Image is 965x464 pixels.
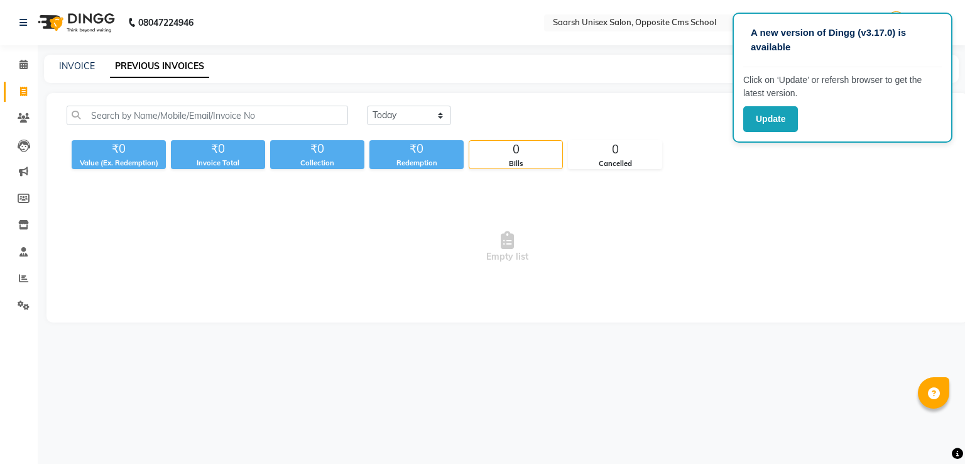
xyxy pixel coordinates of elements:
[369,140,464,158] div: ₹0
[270,158,364,168] div: Collection
[32,5,118,40] img: logo
[67,184,948,310] span: Empty list
[72,158,166,168] div: Value (Ex. Redemption)
[59,60,95,72] a: INVOICE
[270,140,364,158] div: ₹0
[743,74,942,100] p: Click on ‘Update’ or refersh browser to get the latest version.
[72,140,166,158] div: ₹0
[369,158,464,168] div: Redemption
[569,158,662,169] div: Cancelled
[751,26,934,54] p: A new version of Dingg (v3.17.0) is available
[171,140,265,158] div: ₹0
[569,141,662,158] div: 0
[171,158,265,168] div: Invoice Total
[469,141,562,158] div: 0
[110,55,209,78] a: PREVIOUS INVOICES
[67,106,348,125] input: Search by Name/Mobile/Email/Invoice No
[912,414,952,451] iframe: chat widget
[469,158,562,169] div: Bills
[743,106,798,132] button: Update
[885,11,907,33] img: Admin
[138,5,194,40] b: 08047224946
